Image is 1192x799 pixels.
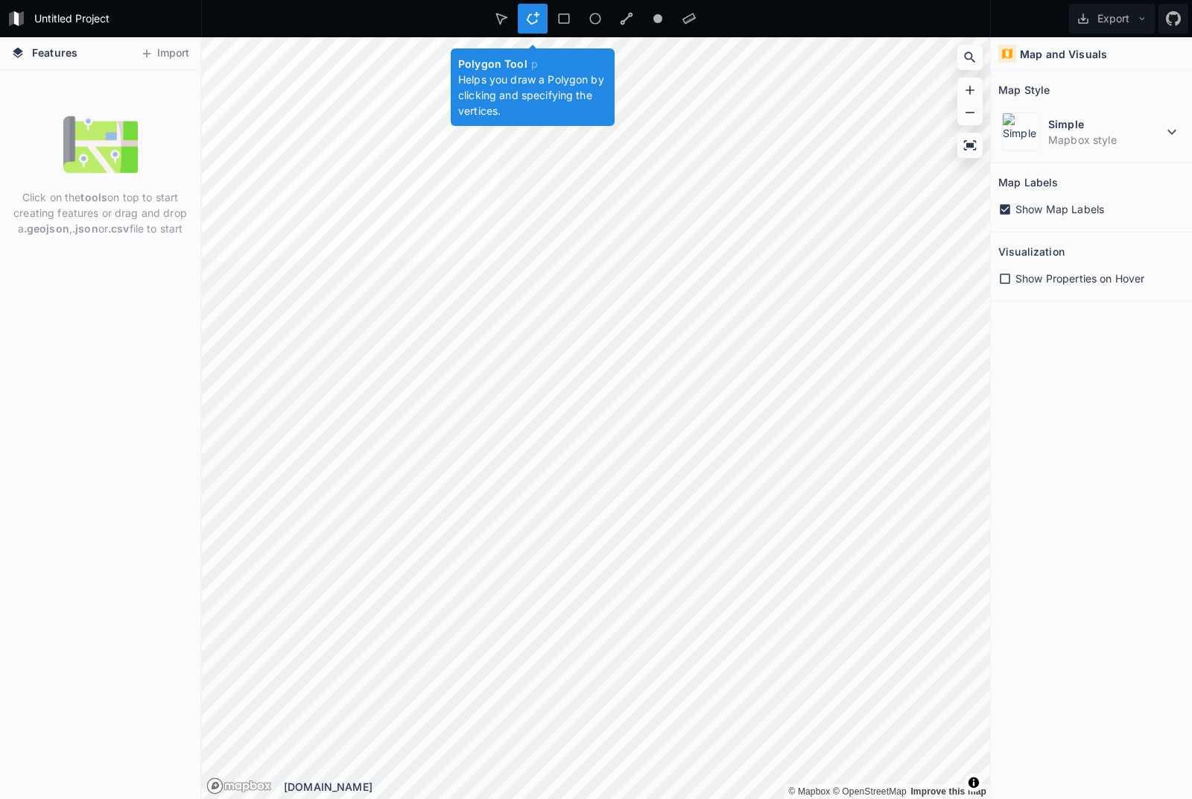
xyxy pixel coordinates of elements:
div: [DOMAIN_NAME] [284,779,990,795]
button: Import [133,42,197,66]
a: Mapbox logo [206,777,223,795]
strong: .geojson [24,222,69,235]
dt: Simple [1048,116,1163,132]
button: Export [1069,4,1155,34]
strong: tools [80,191,107,203]
span: Toggle attribution [969,774,978,791]
a: OpenStreetMap [833,786,907,797]
a: Map feedback [910,786,986,797]
h4: Map and Visuals [1020,46,1107,62]
span: Show Map Labels [1015,201,1104,217]
p: Click on the on top to start creating features or drag and drop a , or file to start [11,189,189,236]
a: Mapbox logo [206,777,272,795]
h2: Map Labels [998,171,1058,194]
span: Features [32,45,77,60]
dd: Mapbox style [1048,132,1163,148]
strong: .csv [108,222,130,235]
img: Simple [1002,113,1041,151]
button: Toggle attribution [965,774,983,792]
a: Mapbox [788,786,830,797]
span: Show Properties on Hover [1015,271,1144,286]
img: empty [63,107,138,182]
h4: Polygon Tool [458,56,607,72]
span: p [531,57,538,70]
h2: Map Style [998,78,1050,101]
strong: .json [72,222,98,235]
p: Helps you draw a Polygon by clicking and specifying the vertices. [458,72,607,119]
h2: Visualization [998,240,1065,263]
